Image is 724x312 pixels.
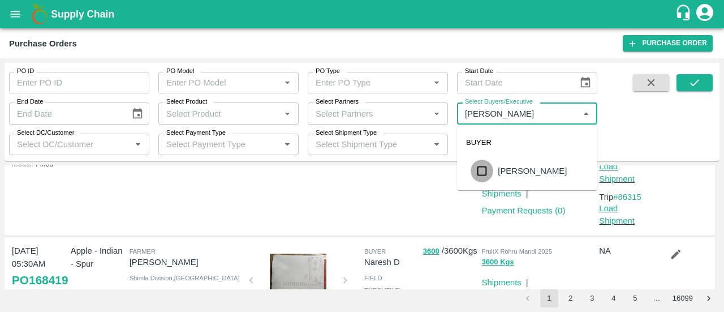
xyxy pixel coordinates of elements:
[522,183,528,200] div: |
[131,137,145,152] button: Open
[130,248,156,255] span: Farmer
[695,2,715,26] div: account of current user
[498,165,567,177] div: [PERSON_NAME]
[482,256,514,269] button: 3600 Kgs
[12,270,68,290] a: PO168419
[9,72,149,93] input: Enter PO ID
[522,272,528,289] div: |
[130,256,243,268] p: [PERSON_NAME]
[2,1,28,27] button: open drawer
[280,137,295,152] button: Open
[162,75,277,90] input: Enter PO Model
[579,106,593,121] button: Close
[460,106,575,121] input: Select Buyers/Executive
[648,293,666,304] div: …
[280,106,295,121] button: Open
[17,129,74,138] label: Select DC/Customer
[364,248,386,255] span: buyer
[162,137,262,152] input: Select Payment Type
[162,106,277,121] input: Select Product
[51,8,114,20] b: Supply Chain
[482,206,566,215] a: Payment Requests (0)
[482,248,552,255] span: FruitX Rohru Mandi 2025
[599,191,653,203] p: Trip
[626,289,644,307] button: Go to page 5
[17,67,34,76] label: PO ID
[12,137,127,152] input: Select DC/Customer
[166,129,226,138] label: Select Payment Type
[166,97,207,106] label: Select Product
[675,4,695,24] div: customer-support
[364,275,400,294] span: field executive
[669,289,696,307] button: Go to page 16099
[9,102,122,124] input: End Date
[540,289,558,307] button: page 1
[423,245,477,258] p: / 3600 Kgs
[166,67,195,76] label: PO Model
[51,6,675,22] a: Supply Chain
[465,67,493,76] label: Start Date
[429,106,444,121] button: Open
[599,245,653,257] p: NA
[482,189,522,198] a: Shipments
[364,256,419,268] p: Naresh D
[429,137,444,152] button: Open
[28,3,51,25] img: logo
[429,75,444,90] button: Open
[130,275,240,281] span: Shimla Division , [GEOGRAPHIC_DATA]
[605,289,623,307] button: Go to page 4
[599,204,635,225] a: Load Shipment
[583,289,601,307] button: Go to page 3
[562,289,580,307] button: Go to page 2
[457,129,597,156] div: BUYER
[316,97,359,106] label: Select Partners
[311,137,411,152] input: Select Shipment Type
[623,35,713,52] a: Purchase Order
[17,97,43,106] label: End Date
[316,67,340,76] label: PO Type
[311,75,426,90] input: Enter PO Type
[575,72,596,93] button: Choose date
[517,289,719,307] nav: pagination navigation
[457,72,570,93] input: Start Date
[127,103,148,125] button: Choose date
[482,278,522,287] a: Shipments
[311,106,426,121] input: Select Partners
[316,129,377,138] label: Select Shipment Type
[280,75,295,90] button: Open
[423,245,439,258] button: 3600
[9,36,77,51] div: Purchase Orders
[613,193,641,202] a: #86315
[71,245,125,270] p: Apple - Indian - Spur
[465,97,533,106] label: Select Buyers/Executive
[700,289,718,307] button: Go to next page
[12,245,66,270] p: [DATE] 05:30AM
[12,160,33,168] span: Model:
